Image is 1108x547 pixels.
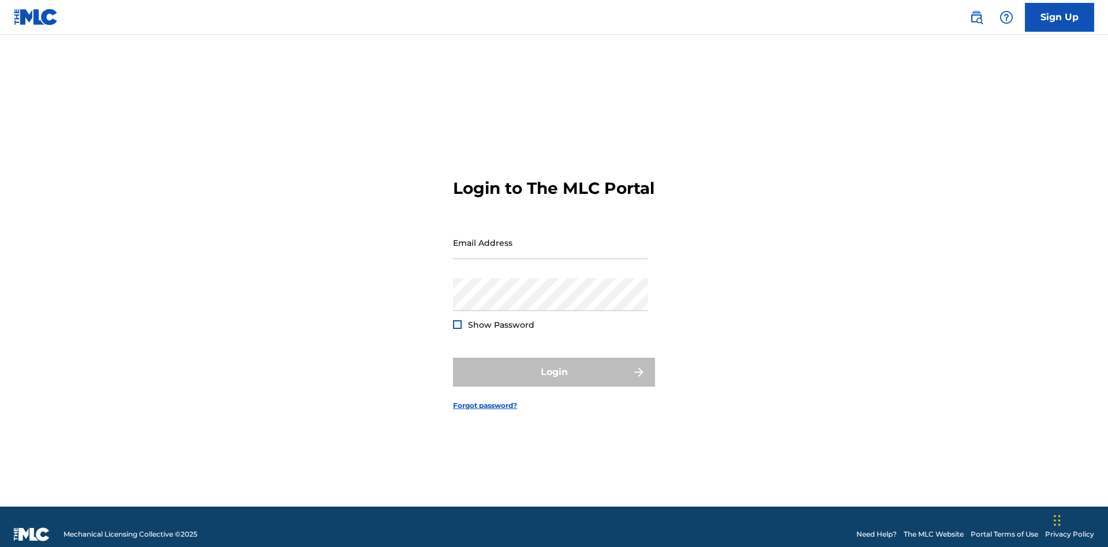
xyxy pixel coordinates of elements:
[971,529,1038,539] a: Portal Terms of Use
[1045,529,1094,539] a: Privacy Policy
[1025,3,1094,32] a: Sign Up
[856,529,897,539] a: Need Help?
[453,178,654,198] h3: Login to The MLC Portal
[63,529,197,539] span: Mechanical Licensing Collective © 2025
[14,527,50,541] img: logo
[965,6,988,29] a: Public Search
[468,320,534,330] span: Show Password
[969,10,983,24] img: search
[904,529,964,539] a: The MLC Website
[453,400,517,411] a: Forgot password?
[14,9,58,25] img: MLC Logo
[995,6,1018,29] div: Help
[1054,503,1061,538] div: Drag
[1000,10,1013,24] img: help
[1050,492,1108,547] iframe: Chat Widget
